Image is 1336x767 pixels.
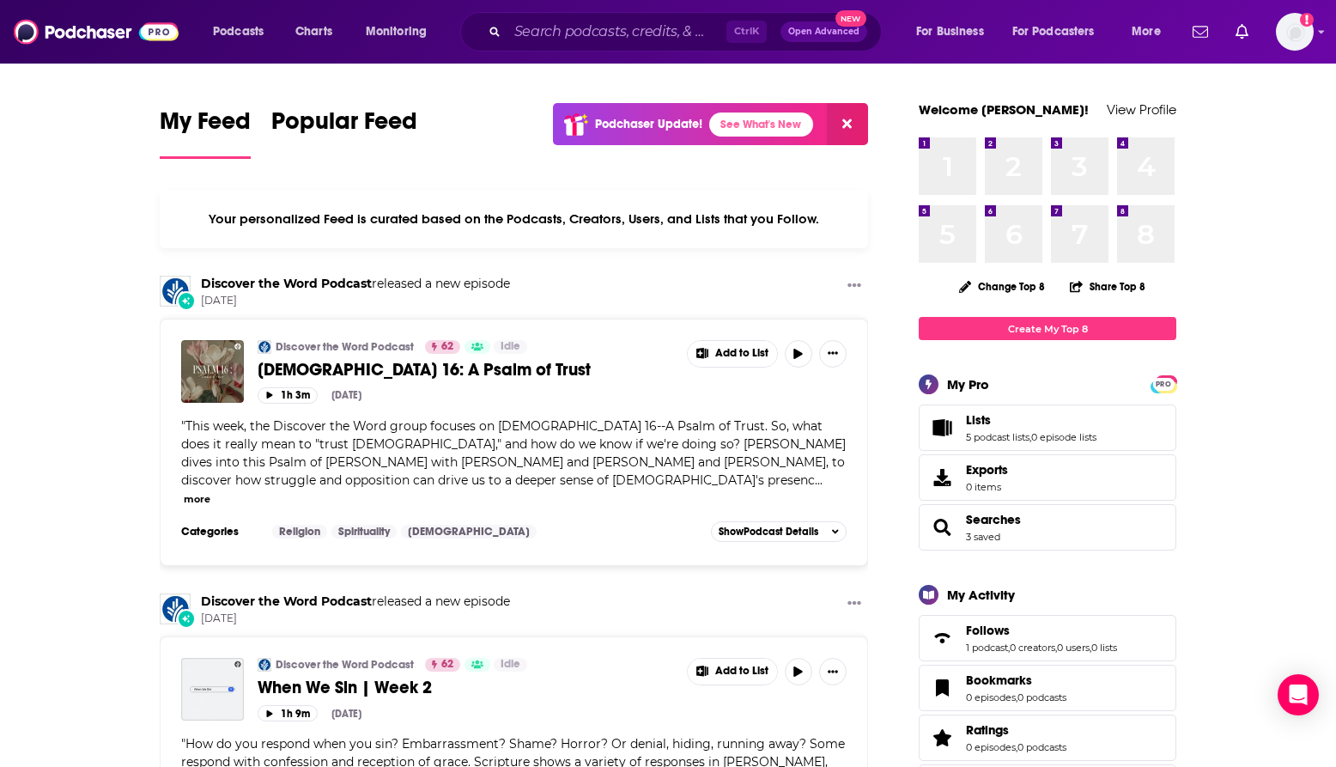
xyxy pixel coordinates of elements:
[966,673,1032,688] span: Bookmarks
[1091,642,1117,654] a: 0 lists
[181,658,244,721] img: When We Sin | Week 2
[14,15,179,48] img: Podchaser - Follow, Share and Rate Podcasts
[160,276,191,307] img: Discover the Word Podcast
[711,521,847,542] button: ShowPodcast Details
[1276,13,1314,51] button: Show profile menu
[966,623,1117,638] a: Follows
[1010,642,1055,654] a: 0 creators
[1017,741,1066,753] a: 0 podcasts
[966,741,1016,753] a: 0 episodes
[354,18,449,46] button: open menu
[258,387,318,404] button: 1h 3m
[709,113,813,137] a: See What's New
[258,340,271,354] img: Discover the Word Podcast
[919,715,1176,761] span: Ratings
[819,340,847,368] button: Show More Button
[258,705,318,721] button: 1h 9m
[966,722,1066,738] a: Ratings
[181,418,846,488] span: This week, the Discover the Word group focuses on [DEMOGRAPHIC_DATA] 16--A Psalm of Trust. So, wh...
[1153,377,1174,390] a: PRO
[331,708,361,720] div: [DATE]
[925,676,959,700] a: Bookmarks
[966,481,1008,493] span: 0 items
[1153,378,1174,391] span: PRO
[494,658,527,672] a: Idle
[726,21,767,43] span: Ctrl K
[425,658,460,672] a: 62
[966,531,1000,543] a: 3 saved
[181,340,244,403] img: Psalm 16: A Psalm of Trust
[966,722,1009,738] span: Ratings
[715,665,768,678] span: Add to List
[284,18,343,46] a: Charts
[788,27,859,36] span: Open Advanced
[160,107,251,159] a: My Feed
[919,615,1176,661] span: Follows
[201,594,510,610] h3: released a new episode
[815,472,823,488] span: ...
[177,609,196,628] div: New Episode
[919,317,1176,340] a: Create My Top 8
[688,341,777,367] button: Show More Button
[1001,18,1120,46] button: open menu
[331,389,361,401] div: [DATE]
[1107,101,1176,118] a: View Profile
[966,623,1010,638] span: Follows
[184,492,210,507] button: more
[919,665,1176,711] span: Bookmarks
[201,612,510,626] span: [DATE]
[966,512,1021,527] a: Searches
[441,656,453,673] span: 62
[1186,17,1215,46] a: Show notifications dropdown
[819,658,847,685] button: Show More Button
[272,525,327,539] a: Religion
[366,20,427,44] span: Monitoring
[966,412,991,428] span: Lists
[947,587,1015,603] div: My Activity
[919,454,1176,501] a: Exports
[719,526,818,538] span: Show Podcast Details
[1031,431,1096,443] a: 0 episode lists
[271,107,417,159] a: Popular Feed
[181,418,846,488] span: "
[1055,642,1057,654] span: ,
[295,20,332,44] span: Charts
[425,340,460,354] a: 62
[213,20,264,44] span: Podcasts
[904,18,1005,46] button: open menu
[258,658,271,672] a: Discover the Word Podcast
[1300,13,1314,27] svg: Add a profile image
[1029,431,1031,443] span: ,
[441,338,453,356] span: 62
[966,462,1008,478] span: Exports
[1132,20,1161,44] span: More
[507,18,726,46] input: Search podcasts, credits, & more...
[1276,13,1314,51] img: User Profile
[925,515,959,539] a: Searches
[916,20,984,44] span: For Business
[949,276,1055,297] button: Change Top 8
[258,359,675,380] a: [DEMOGRAPHIC_DATA] 16: A Psalm of Trust
[841,594,868,615] button: Show More Button
[966,673,1066,688] a: Bookmarks
[1090,642,1091,654] span: ,
[258,677,432,698] span: When We Sin | Week 2
[477,12,898,52] div: Search podcasts, credits, & more...
[201,276,510,292] h3: released a new episode
[1057,642,1090,654] a: 0 users
[1017,691,1066,703] a: 0 podcasts
[1008,642,1010,654] span: ,
[966,642,1008,654] a: 1 podcast
[501,656,520,673] span: Idle
[1069,270,1146,303] button: Share Top 8
[201,276,372,291] a: Discover the Word Podcast
[177,291,196,310] div: New Episode
[160,594,191,624] img: Discover the Word Podcast
[919,405,1176,451] span: Lists
[181,525,258,539] h3: Categories
[919,101,1089,118] a: Welcome [PERSON_NAME]!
